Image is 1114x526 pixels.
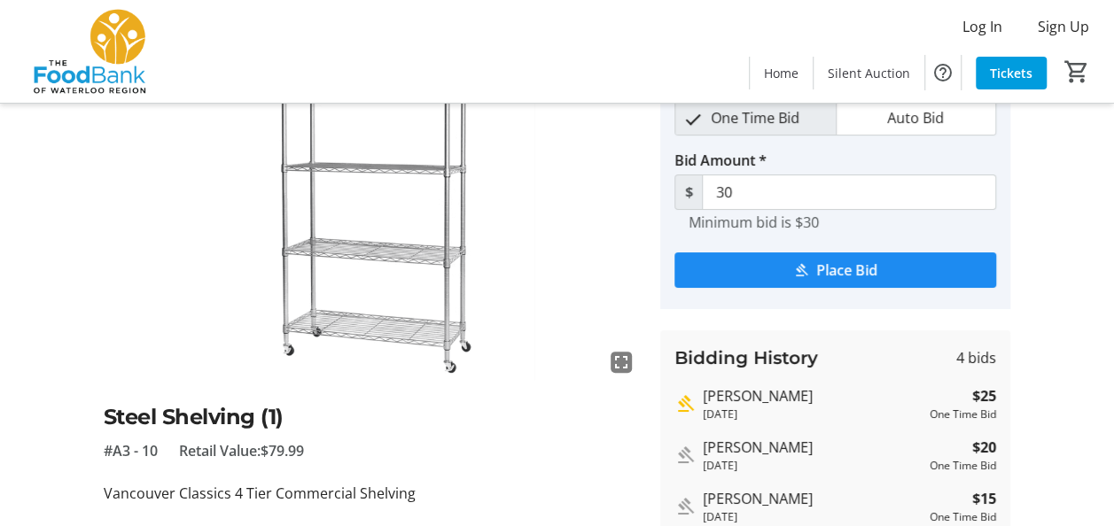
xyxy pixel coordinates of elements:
a: Tickets [976,57,1047,89]
button: Log In [948,12,1017,41]
mat-icon: Outbid [674,496,696,517]
span: One Time Bid [700,101,810,135]
span: Sign Up [1038,16,1089,37]
mat-icon: Outbid [674,445,696,466]
span: 4 bids [956,347,996,368]
div: One Time Bid [930,406,996,422]
span: Log In [962,16,1002,37]
tr-hint: Minimum bid is $30 [689,213,819,231]
div: One Time Bid [930,458,996,474]
div: [DATE] [703,406,923,422]
button: Cart [1061,56,1093,88]
button: Place Bid [674,252,996,288]
span: Place Bid [816,259,877,281]
p: Vancouver Classics 4 Tier Commercial Shelving [104,483,640,504]
img: The Food Bank of Waterloo Region's Logo [11,7,168,96]
span: Auto Bid [876,101,954,135]
div: [PERSON_NAME] [703,488,923,509]
strong: $20 [972,437,996,458]
div: [PERSON_NAME] [703,385,923,406]
mat-icon: fullscreen [611,352,632,373]
span: Retail Value: $79.99 [179,440,304,461]
a: Home [750,57,813,89]
a: Silent Auction [814,57,924,89]
span: Tickets [990,64,1032,82]
mat-icon: Highest bid [674,393,696,414]
button: Sign Up [1024,12,1103,41]
button: Help [925,55,961,90]
div: [DATE] [703,458,923,474]
div: [PERSON_NAME] [703,437,923,458]
div: [DATE] [703,509,923,525]
span: #A3 - 10 [104,440,158,461]
span: Home [764,64,798,82]
strong: $15 [972,488,996,509]
span: $ [674,174,703,210]
strong: $25 [972,385,996,406]
h2: Steel Shelving (1) [104,401,640,433]
h3: Bidding History [674,344,818,371]
span: Silent Auction [828,64,910,82]
div: One Time Bid [930,509,996,525]
img: Image [104,79,640,380]
label: Bid Amount * [674,150,767,171]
